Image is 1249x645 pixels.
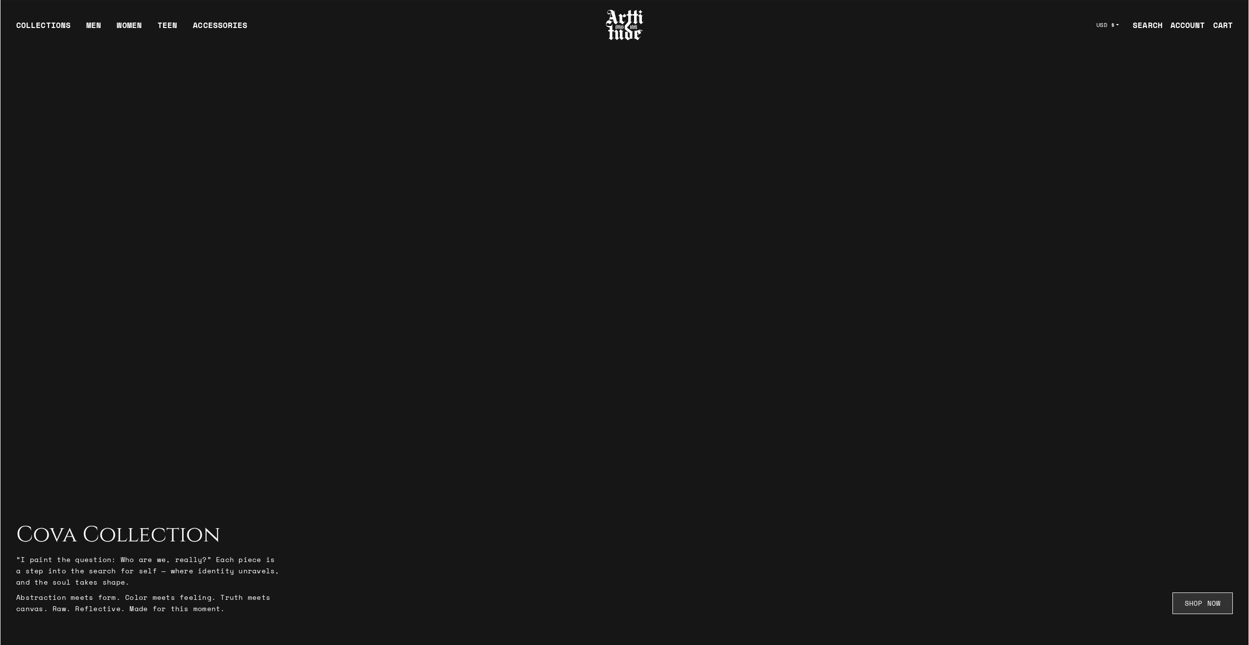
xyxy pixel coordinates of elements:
[16,19,71,39] div: COLLECTIONS
[1213,19,1233,31] div: CART
[8,19,255,39] ul: Main navigation
[158,19,177,39] a: TEEN
[117,19,142,39] a: WOMEN
[1163,15,1205,35] a: ACCOUNT
[1125,15,1163,35] a: SEARCH
[86,19,101,39] a: MEN
[16,522,281,548] h2: Cova Collection
[1172,592,1233,614] a: SHOP NOW
[1096,21,1115,29] span: USD $
[1090,14,1125,36] button: USD $
[193,19,247,39] div: ACCESSORIES
[1205,15,1233,35] a: Open cart
[605,8,644,42] img: Arttitude
[16,591,281,614] p: Abstraction meets form. Color meets feeling. Truth meets canvas. Raw. Reflective. Made for this m...
[16,554,281,588] p: “I paint the question: Who are we, really?” Each piece is a step into the search for self — where...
